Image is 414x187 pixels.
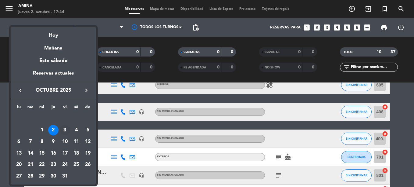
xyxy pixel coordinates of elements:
div: 12 [83,137,93,147]
th: miércoles [36,104,48,113]
div: 13 [14,148,24,159]
div: 20 [14,160,24,170]
th: sábado [71,104,82,113]
div: 25 [71,160,81,170]
td: 5 de octubre de 2025 [82,125,94,136]
div: 6 [14,137,24,147]
div: 11 [71,137,81,147]
td: 13 de octubre de 2025 [13,148,25,159]
td: 31 de octubre de 2025 [59,170,71,182]
td: 7 de octubre de 2025 [25,136,36,148]
td: 16 de octubre de 2025 [48,148,59,159]
td: 20 de octubre de 2025 [13,159,25,171]
div: Reservas actuales [11,69,96,82]
div: 8 [37,137,47,147]
td: 18 de octubre de 2025 [71,148,82,159]
td: 8 de octubre de 2025 [36,136,48,148]
div: 1 [37,125,47,135]
div: 30 [48,171,59,182]
td: 4 de octubre de 2025 [71,125,82,136]
td: 25 de octubre de 2025 [71,159,82,171]
div: 24 [60,160,70,170]
div: Mañana [11,40,96,52]
td: 6 de octubre de 2025 [13,136,25,148]
th: viernes [59,104,71,113]
div: 2 [48,125,59,135]
div: 27 [14,171,24,182]
th: martes [25,104,36,113]
td: OCT. [13,113,94,125]
div: 17 [60,148,70,159]
div: 31 [60,171,70,182]
td: 19 de octubre de 2025 [82,148,94,159]
th: lunes [13,104,25,113]
td: 12 de octubre de 2025 [82,136,94,148]
div: 7 [25,137,36,147]
td: 3 de octubre de 2025 [59,125,71,136]
td: 1 de octubre de 2025 [36,125,48,136]
button: keyboard_arrow_right [81,86,92,94]
div: 18 [71,148,81,159]
td: 23 de octubre de 2025 [48,159,59,171]
td: 17 de octubre de 2025 [59,148,71,159]
td: 11 de octubre de 2025 [71,136,82,148]
div: Este sábado [11,52,96,69]
div: 23 [48,160,59,170]
div: 19 [83,148,93,159]
td: 29 de octubre de 2025 [36,170,48,182]
i: keyboard_arrow_right [83,87,90,94]
td: 28 de octubre de 2025 [25,170,36,182]
div: 4 [71,125,81,135]
div: 9 [48,137,59,147]
div: 21 [25,160,36,170]
th: jueves [48,104,59,113]
i: keyboard_arrow_left [17,87,24,94]
td: 2 de octubre de 2025 [48,125,59,136]
td: 15 de octubre de 2025 [36,148,48,159]
td: 24 de octubre de 2025 [59,159,71,171]
div: Hoy [11,27,96,39]
th: domingo [82,104,94,113]
div: 15 [37,148,47,159]
div: 29 [37,171,47,182]
td: 22 de octubre de 2025 [36,159,48,171]
div: 3 [60,125,70,135]
div: 28 [25,171,36,182]
td: 30 de octubre de 2025 [48,170,59,182]
td: 9 de octubre de 2025 [48,136,59,148]
div: 14 [25,148,36,159]
td: 14 de octubre de 2025 [25,148,36,159]
div: 10 [60,137,70,147]
button: keyboard_arrow_left [15,86,26,94]
span: octubre 2025 [26,86,81,94]
td: 21 de octubre de 2025 [25,159,36,171]
td: 26 de octubre de 2025 [82,159,94,171]
td: 10 de octubre de 2025 [59,136,71,148]
div: 22 [37,160,47,170]
div: 26 [83,160,93,170]
td: 27 de octubre de 2025 [13,170,25,182]
div: 5 [83,125,93,135]
div: 16 [48,148,59,159]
